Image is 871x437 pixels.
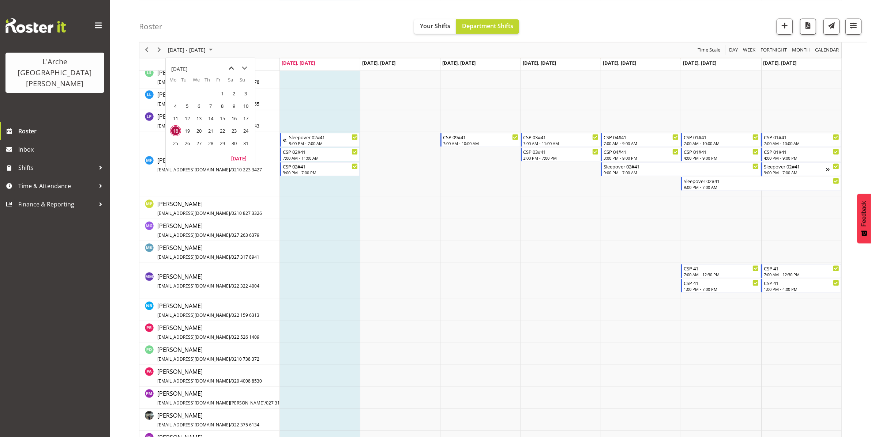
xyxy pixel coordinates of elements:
[139,219,280,241] td: Michelle Gillard resource
[157,68,259,86] a: [PERSON_NAME][EMAIL_ADDRESS][DOMAIN_NAME]/027 311 1478
[18,126,106,137] span: Roster
[764,265,839,272] div: CSP 41
[170,137,181,148] span: Monday, August 25, 2025
[157,156,262,174] a: [PERSON_NAME][EMAIL_ADDRESS][DOMAIN_NAME]/0210 223 3427
[684,133,759,141] div: CSP 01#41
[761,148,841,161] div: Melissa Fry"s event - CSP 01#41 Begin From Sunday, August 24, 2025 at 4:00:00 PM GMT+12:00 Ends A...
[523,155,598,161] div: 3:00 PM - 7:00 PM
[139,22,162,30] h4: Roster
[742,45,756,54] span: Week
[18,199,95,210] span: Finance & Reporting
[761,264,841,278] div: Michelle Muir"s event - CSP 41 Begin From Sunday, August 24, 2025 at 7:00:00 AM GMT+12:00 Ends At...
[280,162,360,176] div: Melissa Fry"s event - CSP 02#41 Begin From Monday, August 18, 2025 at 3:00:00 PM GMT+12:00 Ends A...
[684,140,759,146] div: 7:00 AM - 10:00 AM
[18,162,95,173] span: Shifts
[205,113,216,123] span: Thursday, August 14, 2025
[684,184,839,190] div: 9:00 PM - 7:00 AM
[230,210,232,216] span: /
[240,113,251,123] span: Sunday, August 17, 2025
[283,155,358,161] div: 7:00 AM - 11:00 AM
[140,42,153,57] div: previous period
[601,133,680,147] div: Melissa Fry"s event - CSP 04#41 Begin From Friday, August 22, 2025 at 7:00:00 AM GMT+12:00 Ends A...
[764,133,839,141] div: CSP 01#41
[139,66,280,88] td: Leanne Smith resource
[764,163,826,170] div: Sleepover 02#41
[157,112,259,130] a: [PERSON_NAME][EMAIL_ADDRESS][DOMAIN_NAME]/022 509 0343
[230,254,232,260] span: /
[170,100,181,111] span: Monday, August 4, 2025
[194,113,204,123] span: Wednesday, August 13, 2025
[763,59,797,66] span: [DATE], [DATE]
[604,148,679,155] div: CSP 04#41
[232,283,259,289] span: 022 322 4004
[157,324,259,341] span: [PERSON_NAME]
[157,91,259,107] span: [PERSON_NAME]
[139,409,280,431] td: Raju Regmi resource
[523,59,556,66] span: [DATE], [DATE]
[182,125,193,136] span: Tuesday, August 19, 2025
[442,59,476,66] span: [DATE], [DATE]
[5,18,66,33] img: Rosterit website logo
[229,100,240,111] span: Saturday, August 9, 2025
[139,343,280,365] td: Pauline Denton resource
[157,345,259,363] a: [PERSON_NAME][EMAIL_ADDRESS][DOMAIN_NAME]/0210 738 372
[443,133,518,141] div: CSP 09#41
[205,125,216,136] span: Thursday, August 21, 2025
[684,148,759,155] div: CSP 01#41
[139,387,280,409] td: Priyadharshini Mani resource
[181,76,193,87] th: Tu
[139,197,280,219] td: Mia Parr resource
[764,140,839,146] div: 7:00 AM - 10:00 AM
[139,241,280,263] td: Michelle Kohnen resource
[13,56,97,89] div: L'Arche [GEOGRAPHIC_DATA][PERSON_NAME]
[684,155,759,161] div: 4:00 PM - 9:00 PM
[681,279,761,293] div: Michelle Muir"s event - CSP 41 Begin From Saturday, August 23, 2025 at 1:00:00 PM GMT+12:00 Ends ...
[681,133,761,147] div: Melissa Fry"s event - CSP 01#41 Begin From Saturday, August 23, 2025 at 7:00:00 AM GMT+12:00 Ends...
[791,45,811,54] span: Month
[845,18,861,34] button: Filter Shifts
[157,312,230,318] span: [EMAIL_ADDRESS][DOMAIN_NAME]
[280,148,360,161] div: Melissa Fry"s event - CSP 02#41 Begin From Monday, August 18, 2025 at 7:00:00 AM GMT+12:00 Ends A...
[684,265,759,272] div: CSP 41
[182,137,193,148] span: Tuesday, August 26, 2025
[604,163,759,170] div: Sleepover 02#41
[814,45,840,54] span: calendar
[230,334,232,340] span: /
[139,88,280,110] td: Lindsay Lightfoot resource
[167,45,216,54] button: August 2025
[232,378,262,384] span: 020 4008 8530
[760,45,788,54] span: Fortnight
[165,42,217,57] div: August 18 - 24, 2025
[18,144,106,155] span: Inbox
[264,400,266,406] span: /
[823,18,840,34] button: Send a list of all shifts for the selected filtered period to all rostered employees.
[171,61,188,76] div: title
[157,254,230,260] span: [EMAIL_ADDRESS][DOMAIN_NAME]
[604,133,679,141] div: CSP 04#41
[764,170,826,175] div: 9:00 PM - 7:00 AM
[157,222,259,239] span: [PERSON_NAME]
[681,177,841,191] div: Melissa Fry"s event - Sleepover 02#41 Begin From Saturday, August 23, 2025 at 9:00:00 PM GMT+12:0...
[169,124,181,137] td: Monday, August 18, 2025
[157,101,230,107] span: [EMAIL_ADDRESS][DOMAIN_NAME]
[728,45,739,54] span: Day
[157,389,294,406] span: [PERSON_NAME]
[523,140,598,146] div: 7:00 AM - 11:00 AM
[440,133,520,147] div: Melissa Fry"s event - CSP 09#41 Begin From Wednesday, August 20, 2025 at 7:00:00 AM GMT+12:00 End...
[157,232,230,238] span: [EMAIL_ADDRESS][DOMAIN_NAME]
[791,45,811,54] button: Timeline Month
[217,125,228,136] span: Friday, August 22, 2025
[226,153,251,163] button: Today
[238,61,251,75] button: next month
[232,356,259,362] span: 0210 738 372
[684,177,839,185] div: Sleepover 02#41
[764,279,839,286] div: CSP 41
[157,389,294,407] a: [PERSON_NAME][EMAIL_ADDRESS][DOMAIN_NAME][PERSON_NAME]/027 319 2049
[229,125,240,136] span: Saturday, August 23, 2025
[240,88,251,99] span: Sunday, August 3, 2025
[157,301,259,319] a: [PERSON_NAME][EMAIL_ADDRESS][DOMAIN_NAME]/022 159 6313
[232,312,259,318] span: 022 159 6313
[157,90,259,108] a: [PERSON_NAME][EMAIL_ADDRESS][DOMAIN_NAME]/028 408 1865
[232,232,259,238] span: 027 263 6379
[157,123,230,129] span: [EMAIL_ADDRESS][DOMAIN_NAME]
